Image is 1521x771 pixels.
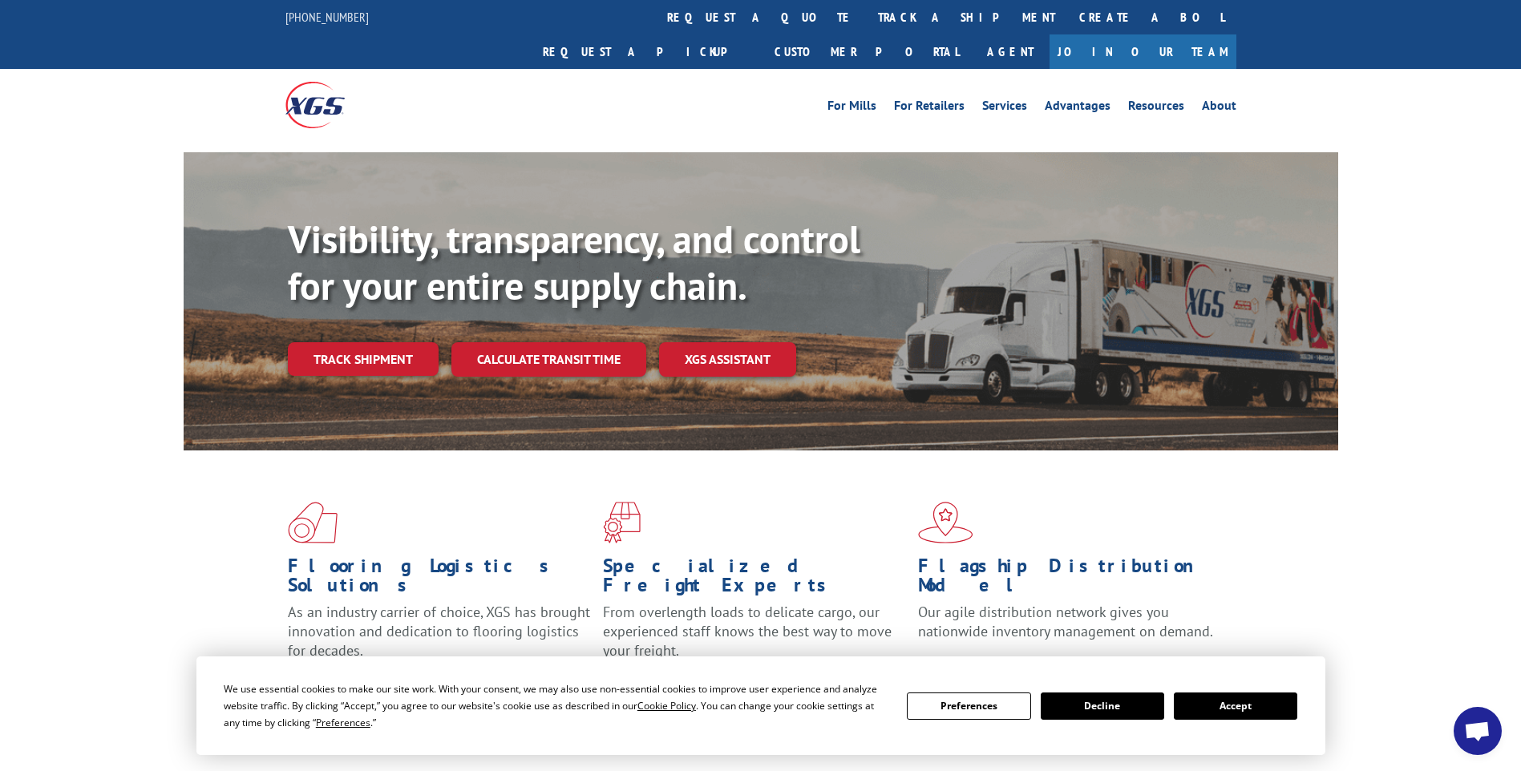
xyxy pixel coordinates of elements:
div: Cookie Consent Prompt [196,656,1325,755]
a: Resources [1128,99,1184,117]
h1: Specialized Freight Experts [603,556,906,603]
a: Calculate transit time [451,342,646,377]
a: Customer Portal [763,34,971,69]
a: [PHONE_NUMBER] [285,9,369,25]
img: xgs-icon-focused-on-flooring-red [603,502,641,543]
a: Advantages [1045,99,1110,117]
h1: Flagship Distribution Model [918,556,1221,603]
a: Agent [971,34,1050,69]
div: We use essential cookies to make our site work. With your consent, we may also use non-essential ... [224,680,888,731]
a: XGS ASSISTANT [659,342,796,377]
button: Accept [1174,692,1297,720]
div: Open chat [1454,707,1502,755]
p: From overlength loads to delicate cargo, our experienced staff knows the best way to move your fr... [603,603,906,674]
h1: Flooring Logistics Solutions [288,556,591,603]
a: Services [982,99,1027,117]
img: xgs-icon-total-supply-chain-intelligence-red [288,502,338,543]
img: xgs-icon-flagship-distribution-model-red [918,502,973,543]
a: Request a pickup [531,34,763,69]
a: About [1202,99,1236,117]
a: For Mills [827,99,876,117]
b: Visibility, transparency, and control for your entire supply chain. [288,214,860,310]
a: Learn More > [918,656,1118,674]
span: Preferences [316,716,370,729]
a: For Retailers [894,99,965,117]
a: Track shipment [288,342,439,376]
button: Preferences [907,692,1030,720]
button: Decline [1041,692,1164,720]
span: Our agile distribution network gives you nationwide inventory management on demand. [918,603,1213,640]
span: As an industry carrier of choice, XGS has brought innovation and dedication to flooring logistics... [288,603,590,660]
a: Join Our Team [1050,34,1236,69]
span: Cookie Policy [637,699,696,712]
